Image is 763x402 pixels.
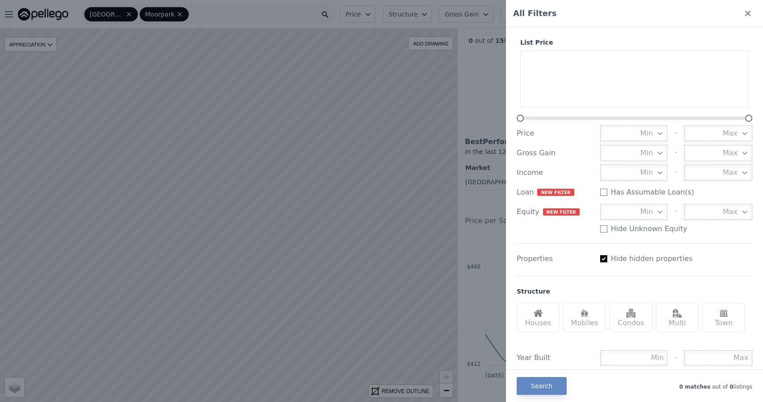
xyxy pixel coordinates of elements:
[684,125,752,141] button: Max
[723,128,738,139] span: Max
[640,167,653,178] span: Min
[640,148,653,158] span: Min
[684,350,752,365] input: Max
[675,350,677,365] div: -
[517,287,550,296] div: Structure
[702,303,745,332] div: Town
[679,384,710,390] span: 0 matches
[567,381,752,390] div: out of listings
[513,7,557,20] span: All Filters
[673,309,682,318] img: Multi
[684,165,752,181] button: Max
[543,208,580,216] span: NEW FILTER
[675,204,677,220] div: -
[684,145,752,161] button: Max
[600,145,668,161] button: Min
[600,165,668,181] button: Min
[723,207,738,217] span: Max
[517,253,593,264] div: Properties
[517,38,752,47] div: List Price
[600,350,668,365] input: Min
[728,384,734,390] span: 0
[537,189,574,196] span: NEW FILTER
[723,167,738,178] span: Max
[517,377,567,395] button: Search
[563,303,606,332] div: Mobiles
[611,224,688,234] label: Hide Unknown Equity
[656,303,699,332] div: Multi
[517,148,593,158] div: Gross Gain
[675,165,677,181] div: -
[517,303,560,332] div: Houses
[611,187,694,198] label: Has Assumable Loan(s)
[626,309,635,318] img: Condos
[517,207,593,217] div: Equity
[640,207,653,217] span: Min
[611,253,693,264] label: Hide hidden properties
[517,352,593,363] div: Year Built
[610,303,652,332] div: Condos
[517,187,593,198] div: Loan
[580,309,589,318] img: Mobiles
[600,204,668,220] button: Min
[675,125,677,141] div: -
[723,148,738,158] span: Max
[719,309,728,318] img: Town
[675,145,677,161] div: -
[534,309,543,318] img: Houses
[684,204,752,220] button: Max
[640,128,653,139] span: Min
[600,125,668,141] button: Min
[517,128,593,139] div: Price
[517,167,593,178] div: Income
